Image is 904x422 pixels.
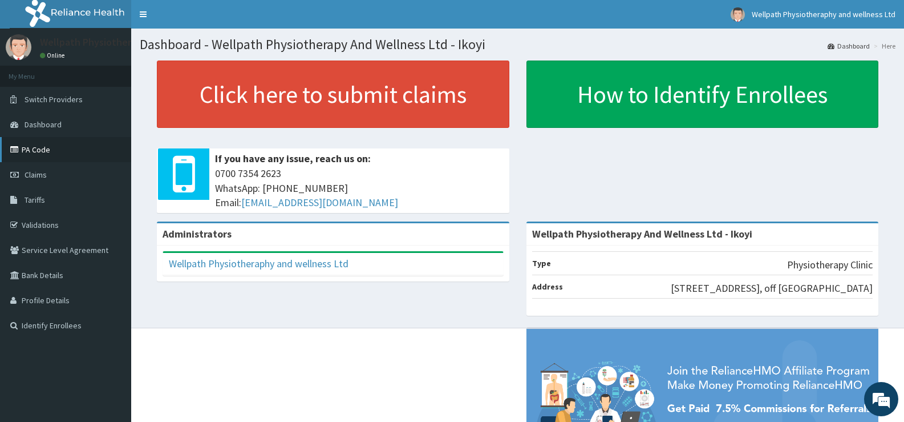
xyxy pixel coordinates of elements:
b: Address [532,282,563,292]
b: Administrators [163,227,232,240]
a: How to Identify Enrollees [526,61,879,128]
span: Dashboard [25,119,62,130]
li: Here [871,41,895,51]
img: User Image [6,34,31,60]
b: Type [532,258,551,268]
p: [STREET_ADDRESS], off [GEOGRAPHIC_DATA] [671,281,873,296]
span: Wellpath Physiotheraphy and wellness Ltd [752,9,895,19]
a: Wellpath Physiotheraphy and wellness Ltd [169,257,348,270]
span: Switch Providers [25,94,83,105]
a: Online [40,51,67,59]
a: Dashboard [828,41,870,51]
h1: Dashboard - Wellpath Physiotherapy And Wellness Ltd - Ikoyi [140,37,895,52]
span: Tariffs [25,195,45,205]
b: If you have any issue, reach us on: [215,152,371,165]
p: Wellpath Physiotheraphy and wellness Ltd [40,37,231,47]
p: Physiotherapy Clinic [787,258,873,272]
a: Click here to submit claims [157,61,509,128]
span: Claims [25,170,47,180]
a: [EMAIL_ADDRESS][DOMAIN_NAME] [241,196,398,209]
img: User Image [731,7,745,22]
span: 0700 7354 2623 WhatsApp: [PHONE_NUMBER] Email: [215,166,504,210]
strong: Wellpath Physiotherapy And Wellness Ltd - Ikoyi [532,227,752,240]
